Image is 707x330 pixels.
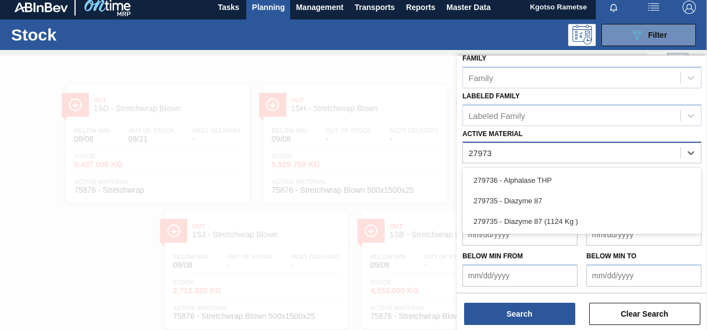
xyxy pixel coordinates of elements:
div: Programming: no user selected [568,24,596,46]
span: Management [296,1,343,14]
span: Planning [252,1,285,14]
div: Family [469,73,493,82]
div: 279736 - Alphalase THP [462,170,701,191]
label: Below Min to [586,252,636,260]
button: Filter [601,24,696,46]
div: 279735 - Diazyme 87 (1124 Kg ) [462,211,701,232]
label: Labeled Family [462,92,520,100]
label: Below Min from [462,252,523,260]
div: Labeled Family [469,111,525,120]
img: Logout [683,1,696,14]
input: mm/dd/yyyy [586,264,701,287]
span: Master Data [446,1,490,14]
label: Active Material [462,130,522,138]
img: TNhmsLtSVTkK8tSr43FrP2fwEKptu5GPRR3wAAAABJRU5ErkJggg== [14,2,68,12]
div: 279735 - Diazyme 87 [462,191,701,211]
div: List Vision [647,53,668,74]
input: mm/dd/yyyy [586,223,701,246]
span: Reports [406,1,435,14]
h1: Stock [11,28,165,41]
img: userActions [647,1,660,14]
span: Tasks [216,1,241,14]
input: mm/dd/yyyy [462,223,577,246]
label: Family [462,54,486,62]
div: Card Vision [668,53,689,74]
span: Transports [355,1,395,14]
input: mm/dd/yyyy [462,264,577,287]
span: Filter [648,31,667,39]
